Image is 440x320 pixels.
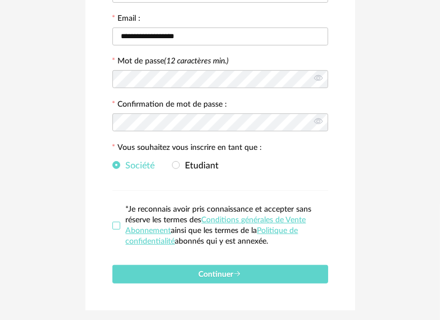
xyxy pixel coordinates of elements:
span: Société [120,161,155,170]
label: Vous souhaitez vous inscrire en tant que : [112,144,262,154]
a: Politique de confidentialité [126,227,298,245]
i: (12 caractères min.) [165,57,229,65]
label: Mot de passe [118,57,229,65]
label: Confirmation de mot de passe : [112,100,228,111]
span: *Je reconnais avoir pris connaissance et accepter sans réserve les termes des ainsi que les terme... [126,205,312,245]
span: Continuer [199,271,242,278]
label: Email : [112,15,141,25]
a: Conditions générales de Vente Abonnement [126,216,306,235]
span: Etudiant [180,161,219,170]
button: Continuer [112,265,328,284]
